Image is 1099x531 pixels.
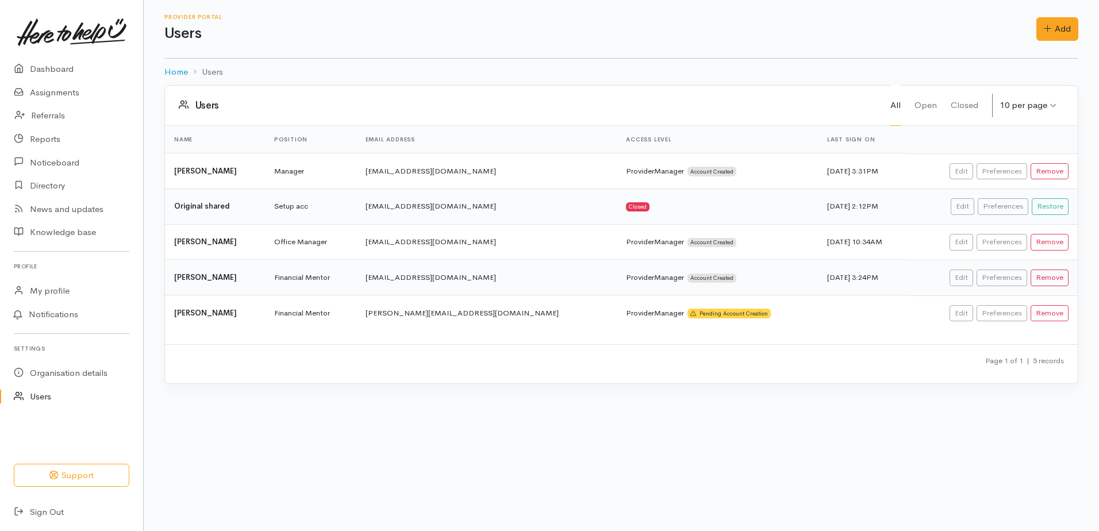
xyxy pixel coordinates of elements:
span: Account Created [687,238,736,247]
td: [EMAIL_ADDRESS][DOMAIN_NAME] [356,260,617,295]
a: Open [914,85,937,126]
span: Pending Account Creation [687,309,771,318]
td: [PERSON_NAME][EMAIL_ADDRESS][DOMAIN_NAME] [356,295,617,331]
a: Edit [950,163,973,180]
th: Name [165,126,265,153]
li: Users [188,66,223,79]
b: [PERSON_NAME] [174,166,237,176]
b: [PERSON_NAME] [174,272,237,282]
td: [EMAIL_ADDRESS][DOMAIN_NAME] [356,153,617,189]
a: Home [164,66,188,79]
div: ProviderManager [626,307,809,319]
h6: Settings [14,341,129,356]
td: [DATE] 2:12PM [818,188,909,224]
td: Manager [265,153,356,189]
span: | [1027,356,1029,365]
span: Account Created [687,274,736,283]
th: Access level [617,126,818,153]
td: [DATE] 3:31PM [818,153,909,189]
td: Financial Mentor [265,260,356,295]
td: Setup acc [265,188,356,224]
a: Add [1036,17,1078,41]
td: [DATE] 3:24PM [818,260,909,295]
div: ProviderManager [626,236,809,248]
a: Preferences [978,198,1028,215]
button: Restore [1032,198,1069,215]
a: All [890,85,901,126]
a: Preferences [977,234,1027,251]
h6: Provider Portal [164,14,1036,20]
a: Edit [951,198,974,215]
a: Closed [951,85,978,126]
button: Remove [1031,163,1069,180]
td: [EMAIL_ADDRESS][DOMAIN_NAME] [356,224,617,260]
th: Email address [356,126,617,153]
th: Last sign on [818,126,909,153]
div: 10 per page [1000,99,1047,112]
b: [PERSON_NAME] [174,237,237,247]
td: [DATE] 10:34AM [818,224,909,260]
td: Financial Mentor [265,295,356,331]
td: [EMAIL_ADDRESS][DOMAIN_NAME] [356,188,617,224]
nav: breadcrumb [164,59,1078,86]
h6: Profile [14,259,129,274]
button: Remove [1031,234,1069,251]
b: Original shared [174,201,230,211]
button: Support [14,464,129,487]
a: Edit [950,270,973,286]
td: Office Manager [265,224,356,260]
th: Position [265,126,356,153]
b: [PERSON_NAME] [174,308,237,318]
button: Remove [1031,305,1069,322]
a: Preferences [977,270,1027,286]
a: Edit [950,305,973,322]
div: ProviderManager [626,166,809,177]
div: Closed [626,202,650,211]
small: Page 1 of 1 5 records [985,356,1064,365]
span: Account Created [687,167,736,176]
button: Remove [1031,270,1069,286]
a: Preferences [977,305,1027,322]
h3: Users [179,99,890,111]
a: Preferences [977,163,1027,180]
a: Edit [950,234,973,251]
div: ProviderManager [626,272,809,283]
h1: Users [164,25,1036,42]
